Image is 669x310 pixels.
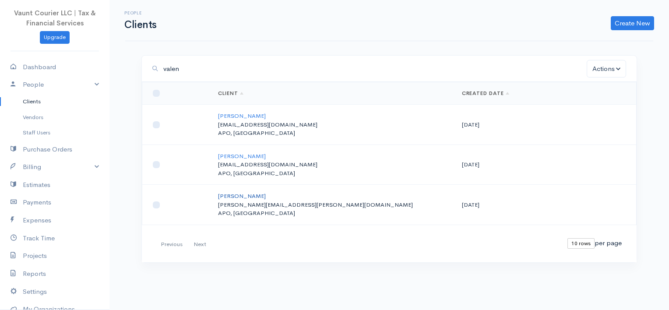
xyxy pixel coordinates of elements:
h1: Clients [124,19,157,30]
input: Search [163,60,587,78]
p: [EMAIL_ADDRESS][DOMAIN_NAME] [218,120,448,129]
a: Client [218,90,243,97]
h6: People [124,11,157,15]
td: [DATE] [455,185,637,225]
p: APO, [GEOGRAPHIC_DATA] [218,129,448,137]
a: Create New [611,16,654,30]
p: APO, [GEOGRAPHIC_DATA] [218,169,448,178]
div: per page [567,238,622,251]
p: APO, [GEOGRAPHIC_DATA] [218,209,448,218]
td: [DATE] [455,105,637,145]
button: Actions [587,60,626,78]
span: Vaunt Courier LLC | Tax & Financial Services [14,9,96,27]
a: [PERSON_NAME] [218,192,266,200]
a: [PERSON_NAME] [218,152,266,160]
a: Upgrade [40,31,70,44]
a: [PERSON_NAME] [218,112,266,120]
p: [EMAIL_ADDRESS][DOMAIN_NAME] [218,160,448,169]
td: [DATE] [455,144,637,185]
a: Created Date [462,90,510,97]
p: [PERSON_NAME][EMAIL_ADDRESS][PERSON_NAME][DOMAIN_NAME] [218,201,448,209]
